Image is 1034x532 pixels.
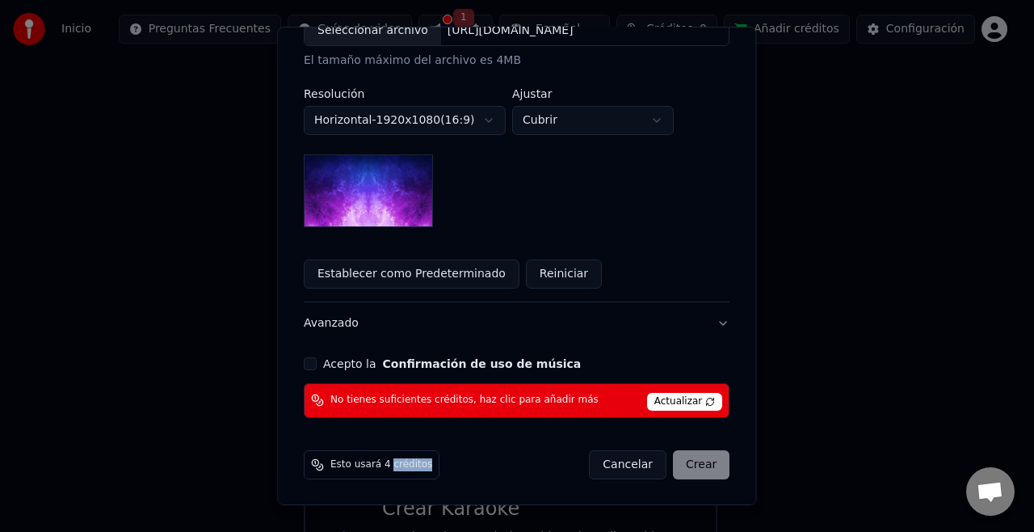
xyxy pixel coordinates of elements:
button: Acepto la [383,358,582,369]
div: Seleccionar archivo [305,16,441,45]
button: Avanzado [304,302,729,344]
span: No tienes suficientes créditos, haz clic para añadir más [330,394,599,407]
div: El tamaño máximo del archivo es 4MB [304,53,729,69]
button: Establecer como Predeterminado [304,260,519,289]
label: Acepto la [323,358,581,369]
label: Resolución [304,88,506,99]
span: Actualizar [647,393,723,411]
span: Esto usará 4 créditos [330,458,432,471]
label: Ajustar [512,88,674,99]
button: Reiniciar [526,260,602,289]
button: Cancelar [590,450,667,479]
div: [URL][DOMAIN_NAME] [441,23,580,39]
